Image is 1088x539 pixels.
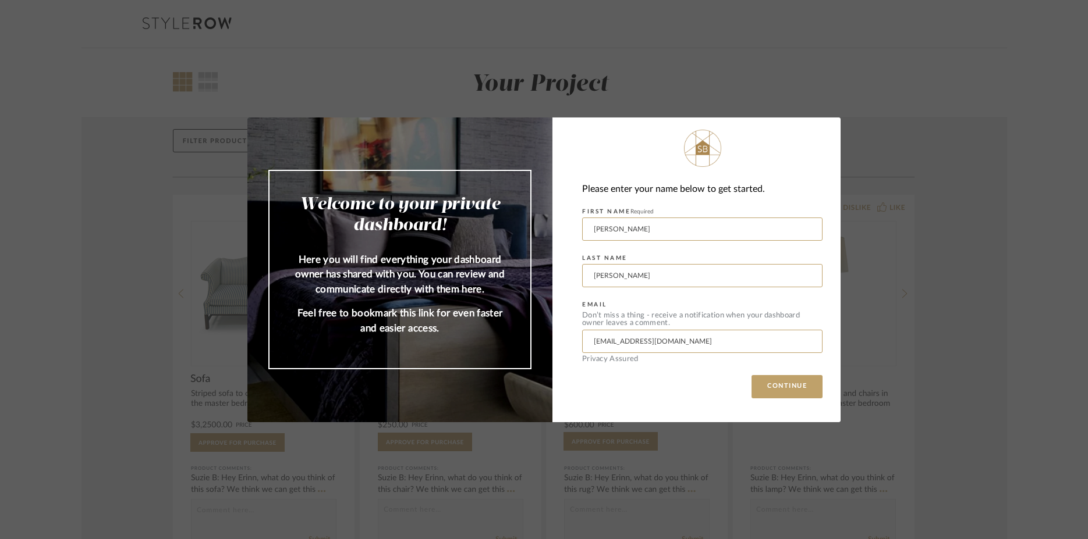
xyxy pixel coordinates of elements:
[582,208,654,215] label: FIRST NAME
[582,217,823,241] input: Enter First Name
[293,306,507,335] p: Feel free to bookmark this link for even faster and easier access.
[582,255,628,262] label: LAST NAME
[582,355,823,363] div: Privacy Assured
[752,375,823,398] button: CONTINUE
[582,301,607,308] label: EMAIL
[582,181,823,197] div: Please enter your name below to get started.
[630,209,654,215] span: Required
[582,264,823,287] input: Enter Last Name
[582,330,823,353] input: Enter Email
[293,194,507,236] h2: Welcome to your private dashboard!
[293,252,507,297] p: Here you will find everything your dashboard owner has shared with you. You can review and commun...
[582,312,823,327] div: Don’t miss a thing - receive a notification when your dashboard owner leaves a comment.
